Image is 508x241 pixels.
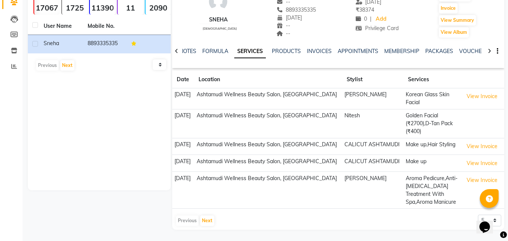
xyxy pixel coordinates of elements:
span: -- [276,22,291,29]
button: Invoice [439,3,458,14]
button: View Invoice [463,174,501,186]
td: CALICUT ASHTAMUDI [342,138,403,155]
th: Mobile No. [83,18,127,35]
button: View Summary [439,15,476,26]
td: Nitesh [342,109,403,138]
a: VOUCHERS [459,48,489,55]
a: SERVICES [234,45,266,58]
td: [DATE] [172,88,194,109]
button: View Album [439,27,469,38]
td: [DATE] [172,172,194,209]
a: MEMBERSHIP [384,48,419,55]
strong: 11390 [90,3,115,12]
th: Stylist [342,71,403,88]
td: Golden Facial (₹2700),D-Tan Pack (₹400) [403,109,461,138]
strong: 17067 [34,3,60,12]
td: Ashtamudi Wellness Beauty Salon, [GEOGRAPHIC_DATA] [194,155,342,172]
span: 38374 [356,6,374,13]
strong: 1725 [62,3,88,12]
span: [DEMOGRAPHIC_DATA] [203,27,237,30]
span: Privilege Card [356,25,399,32]
a: INVOICES [307,48,332,55]
td: CALICUT ASHTAMUDI [342,155,403,172]
a: PACKAGES [425,48,453,55]
iframe: chat widget [476,211,500,233]
td: Ashtamudi Wellness Beauty Salon, [GEOGRAPHIC_DATA] [194,138,342,155]
button: View Invoice [463,158,501,169]
td: Aroma Pedicure,Anti-[MEDICAL_DATA] Treatment With Spa,Aroma Manicure [403,172,461,209]
a: APPOINTMENTS [338,48,378,55]
span: Sneha [44,40,59,47]
th: Date [172,71,194,88]
span: ₹ [356,6,359,13]
td: [DATE] [172,138,194,155]
td: Make up,Hair Styling [403,138,461,155]
a: FORMULA [202,48,228,55]
button: Next [60,60,74,71]
td: 8893335335 [83,35,127,53]
td: [DATE] [172,109,194,138]
a: Add [375,14,388,24]
td: Make up [403,155,461,172]
td: [PERSON_NAME] [342,172,403,209]
span: -- [276,30,291,37]
td: Korean Glass Skin Facial [403,88,461,109]
span: [DATE] [276,14,302,21]
a: NOTES [179,48,196,55]
button: Next [200,215,214,226]
span: | [370,15,372,23]
td: [PERSON_NAME] [342,88,403,109]
td: Ashtamudi Wellness Beauty Salon, [GEOGRAPHIC_DATA] [194,172,342,209]
span: 0 [356,15,367,22]
span: 8893335335 [276,6,316,13]
button: View Invoice [463,141,501,152]
th: User Name [39,18,83,35]
a: PRODUCTS [272,48,301,55]
td: [DATE] [172,155,194,172]
div: Sneha [200,16,237,24]
strong: 2090 [146,3,171,12]
td: Ashtamudi Wellness Beauty Salon, [GEOGRAPHIC_DATA] [194,109,342,138]
td: Ashtamudi Wellness Beauty Salon, [GEOGRAPHIC_DATA] [194,88,342,109]
th: Services [403,71,461,88]
button: View Invoice [463,91,501,102]
th: Location [194,71,342,88]
strong: 11 [118,3,143,12]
